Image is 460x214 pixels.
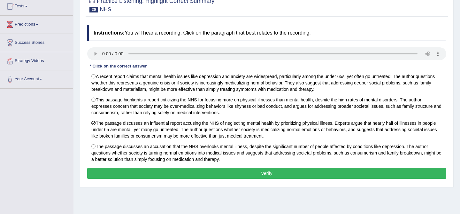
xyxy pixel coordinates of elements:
[87,94,446,118] label: This passage highlights a report criticizing the NHS for focusing more on physical illnesses than...
[87,71,446,95] label: A recent report claims that mental health issues like depression and anxiety are widespread, part...
[89,7,98,12] span: 20
[94,30,125,36] b: Instructions:
[0,70,73,86] a: Your Account
[100,6,111,12] small: NHS
[87,168,446,179] button: Verify
[87,118,446,141] label: The passage discusses an influential report accusing the NHS of neglecting mental health by prior...
[87,141,446,165] label: The passage discusses an accusation that the NHS overlooks mental illness, despite the significan...
[87,63,149,69] div: * Click on the correct answer
[87,25,446,41] h4: You will hear a recording. Click on the paragraph that best relates to the recording.
[0,34,73,50] a: Success Stories
[0,52,73,68] a: Strategy Videos
[0,16,73,32] a: Predictions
